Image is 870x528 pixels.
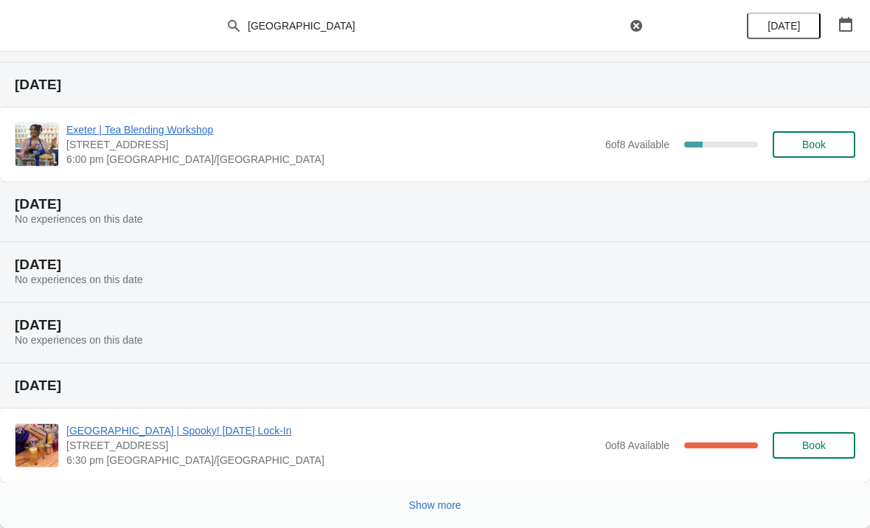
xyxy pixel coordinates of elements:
[66,152,598,167] span: 6:00 pm [GEOGRAPHIC_DATA]/[GEOGRAPHIC_DATA]
[66,122,598,137] span: Exeter | Tea Blending Workshop
[66,423,598,438] span: [GEOGRAPHIC_DATA] | Spooky! [DATE] Lock-In
[66,137,598,152] span: [STREET_ADDRESS]
[15,334,143,346] span: No experiences on this date
[15,77,855,92] h2: [DATE]
[15,378,855,393] h2: [DATE]
[15,123,58,166] img: Exeter | Tea Blending Workshop | 46 High Street, Exeter, EX4 3DJ | 6:00 pm Europe/London
[409,499,462,511] span: Show more
[768,20,800,32] span: [DATE]
[15,318,855,333] h2: [DATE]
[15,424,58,467] img: Exeter | Spooky! Halloween Lock-In | 46 High Street, Exeter EX4 3DJ, UK | 6:30 pm Europe/London
[629,18,644,33] button: Clear
[15,197,855,212] h2: [DATE]
[802,440,826,451] span: Book
[15,274,143,285] span: No experiences on this date
[773,432,855,459] button: Book
[66,438,598,453] span: [STREET_ADDRESS]
[403,492,467,518] button: Show more
[66,453,598,468] span: 6:30 pm [GEOGRAPHIC_DATA]/[GEOGRAPHIC_DATA]
[605,139,669,150] span: 6 of 8 Available
[802,139,826,150] span: Book
[247,13,626,39] input: Search
[15,213,143,225] span: No experiences on this date
[15,257,855,272] h2: [DATE]
[773,131,855,158] button: Book
[747,13,821,39] button: [DATE]
[605,440,669,451] span: 0 of 8 Available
